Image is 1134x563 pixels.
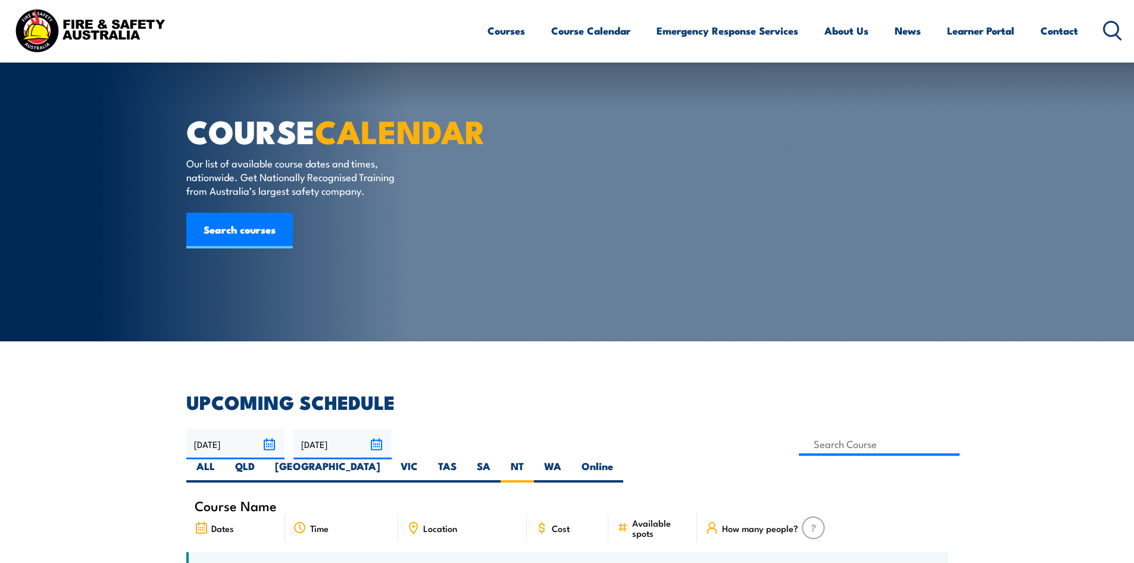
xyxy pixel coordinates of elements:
span: Cost [552,523,570,533]
a: Search courses [186,213,293,248]
span: Dates [211,523,234,533]
a: Contact [1041,15,1078,46]
input: From date [186,429,285,459]
span: Course Name [195,500,277,511]
label: NT [501,459,534,483]
input: Search Course [799,433,960,456]
h2: UPCOMING SCHEDULE [186,393,948,410]
span: Location [423,523,457,533]
h1: COURSE [186,117,480,145]
span: Available spots [632,518,689,538]
a: About Us [824,15,869,46]
span: Time [310,523,329,533]
input: To date [293,429,392,459]
label: QLD [225,459,265,483]
label: Online [571,459,623,483]
a: Emergency Response Services [657,15,798,46]
a: Courses [488,15,525,46]
span: How many people? [722,523,798,533]
a: Learner Portal [947,15,1014,46]
label: WA [534,459,571,483]
label: TAS [428,459,467,483]
label: [GEOGRAPHIC_DATA] [265,459,391,483]
label: SA [467,459,501,483]
label: VIC [391,459,428,483]
a: News [895,15,921,46]
p: Our list of available course dates and times, nationwide. Get Nationally Recognised Training from... [186,156,404,198]
label: ALL [186,459,225,483]
a: Course Calendar [551,15,630,46]
strong: CALENDAR [315,105,486,155]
